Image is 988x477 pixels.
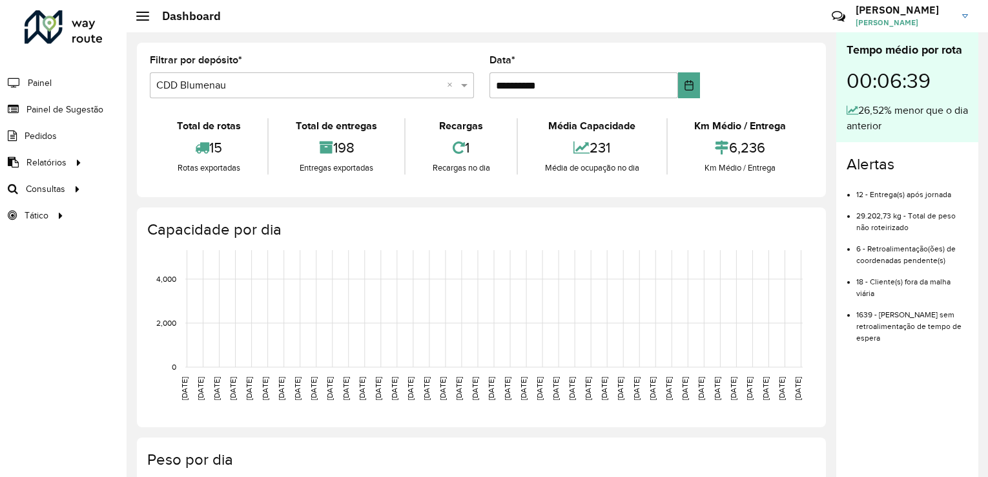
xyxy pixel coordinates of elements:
[455,377,463,400] text: [DATE]
[632,377,641,400] text: [DATE]
[519,377,528,400] text: [DATE]
[438,377,447,400] text: [DATE]
[26,182,65,196] span: Consultas
[309,377,318,400] text: [DATE]
[229,377,237,400] text: [DATE]
[342,377,350,400] text: [DATE]
[277,377,285,400] text: [DATE]
[293,377,302,400] text: [DATE]
[147,450,813,469] h4: Peso por dia
[390,377,398,400] text: [DATE]
[28,76,52,90] span: Painel
[856,17,952,28] span: [PERSON_NAME]
[847,103,968,134] div: 26,52% menor que o dia anterior
[406,377,415,400] text: [DATE]
[535,377,544,400] text: [DATE]
[648,377,657,400] text: [DATE]
[681,377,689,400] text: [DATE]
[616,377,624,400] text: [DATE]
[26,156,67,169] span: Relatórios
[697,377,705,400] text: [DATE]
[358,377,366,400] text: [DATE]
[261,377,269,400] text: [DATE]
[149,9,221,23] h2: Dashboard
[713,377,721,400] text: [DATE]
[487,377,495,400] text: [DATE]
[272,162,400,175] div: Entregas exportadas
[745,377,754,400] text: [DATE]
[777,377,786,400] text: [DATE]
[471,377,479,400] text: [DATE]
[847,41,968,59] div: Tempo médio por rota
[153,118,264,134] div: Total de rotas
[196,377,205,400] text: [DATE]
[212,377,221,400] text: [DATE]
[25,209,48,222] span: Tático
[856,299,968,344] li: 1639 - [PERSON_NAME] sem retroalimentação de tempo de espera
[521,134,663,162] div: 231
[156,319,176,327] text: 2,000
[856,266,968,299] li: 18 - Cliente(s) fora da malha viária
[568,377,576,400] text: [DATE]
[825,3,852,30] a: Contato Rápido
[422,377,431,400] text: [DATE]
[172,363,176,371] text: 0
[551,377,560,400] text: [DATE]
[153,134,264,162] div: 15
[856,179,968,200] li: 12 - Entrega(s) após jornada
[847,155,968,174] h4: Alertas
[678,72,700,98] button: Choose Date
[856,200,968,233] li: 29.202,73 kg - Total de peso não roteirizado
[794,377,802,400] text: [DATE]
[521,118,663,134] div: Média Capacidade
[447,78,458,93] span: Clear all
[729,377,737,400] text: [DATE]
[150,52,242,68] label: Filtrar por depósito
[26,103,103,116] span: Painel de Sugestão
[503,377,511,400] text: [DATE]
[272,118,400,134] div: Total de entregas
[409,118,513,134] div: Recargas
[847,59,968,103] div: 00:06:39
[245,377,253,400] text: [DATE]
[671,162,810,175] div: Km Médio / Entrega
[409,162,513,175] div: Recargas no dia
[856,233,968,266] li: 6 - Retroalimentação(ões) de coordenadas pendente(s)
[153,162,264,175] div: Rotas exportadas
[664,377,673,400] text: [DATE]
[761,377,770,400] text: [DATE]
[180,377,189,400] text: [DATE]
[856,4,952,16] h3: [PERSON_NAME]
[671,118,810,134] div: Km Médio / Entrega
[156,275,176,283] text: 4,000
[600,377,608,400] text: [DATE]
[25,129,57,143] span: Pedidos
[409,134,513,162] div: 1
[521,162,663,175] div: Média de ocupação no dia
[374,377,382,400] text: [DATE]
[272,134,400,162] div: 198
[489,52,515,68] label: Data
[584,377,592,400] text: [DATE]
[671,134,810,162] div: 6,236
[147,220,813,239] h4: Capacidade por dia
[325,377,334,400] text: [DATE]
